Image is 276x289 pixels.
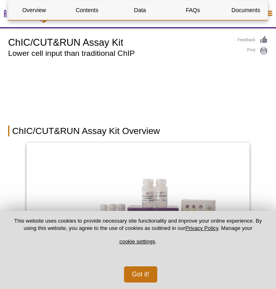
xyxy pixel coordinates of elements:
a: Feedback [237,36,268,45]
a: Overview [9,0,60,20]
a: ❯ [250,206,268,224]
a: FAQs [167,0,218,20]
a: Documents [220,0,271,20]
a: ❮ [8,206,26,224]
a: Contents [62,0,113,20]
p: This website uses cookies to provide necessary site functionality and improve your online experie... [13,217,263,252]
h2: Lower cell input than traditional ChIP [8,50,229,57]
h1: ChIC/CUT&RUN Assay Kit [8,36,229,48]
a: Print [237,47,268,55]
h2: ChIC/CUT&RUN Assay Kit Overview [8,125,268,136]
a: Privacy Policy [185,225,218,231]
a: Data [114,0,165,20]
button: cookie settings [120,238,155,244]
button: Got it! [124,266,158,283]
